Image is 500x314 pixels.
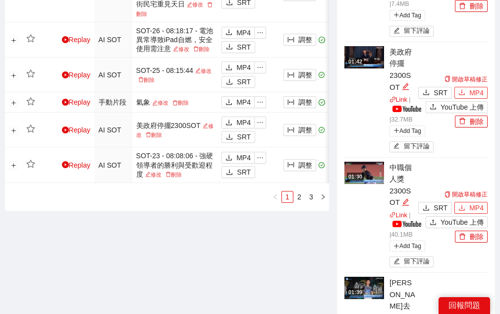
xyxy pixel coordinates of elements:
span: right [320,194,326,200]
button: ellipsis [254,62,266,73]
span: delete [459,2,466,10]
button: downloadSRT [418,202,452,214]
span: play-circle [62,71,69,78]
button: downloadSRT [222,131,255,143]
span: download [225,64,232,72]
div: AI SOT [99,125,128,135]
span: SRT [237,167,251,178]
button: column-width調整 [283,124,316,136]
span: download [226,133,233,141]
li: 3 [305,191,317,203]
a: 修改 [185,1,205,7]
button: edit留下評論 [389,26,434,37]
button: downloadSRT [222,76,255,88]
span: copy [444,191,450,197]
span: plus [393,243,399,249]
span: ellipsis [255,29,266,36]
span: check-circle [319,99,325,106]
span: column-width [287,71,294,79]
div: 01:39 [347,288,364,297]
span: ellipsis [255,99,266,106]
span: edit [402,198,409,206]
div: 氣象 [136,98,214,107]
button: column-width調整 [283,159,316,171]
a: 修改 [143,172,164,178]
span: ellipsis [255,64,266,71]
div: AI SOT [99,160,128,171]
button: 展開行 [9,36,17,44]
li: 上一頁 [270,191,281,203]
a: 修改 [136,123,214,138]
a: 3 [306,191,317,202]
button: delete刪除 [455,116,488,127]
span: ellipsis [255,154,266,161]
a: Replay [62,126,91,134]
span: delete [138,77,144,82]
button: 展開行 [9,99,17,107]
a: Replay [62,161,91,169]
span: link [389,212,396,218]
div: 美政府停擺2300SOT [136,121,214,139]
button: downloadMP4 [222,152,255,164]
span: star [26,160,35,169]
p: | | 40.1 MB [389,211,416,240]
span: edit [152,100,158,106]
button: downloadMP4 [454,87,488,99]
div: SOT-26 - 08:18:17 - 電池異常導致iPad自燃，安全使用需注意 [136,26,214,54]
span: upload [430,219,437,227]
span: edit [393,143,400,150]
span: download [225,154,232,162]
span: star [26,34,35,43]
a: Replay [62,36,91,44]
button: ellipsis [254,96,266,108]
div: AI SOT [99,69,128,80]
span: download [423,89,430,97]
img: yt_logo_rgb_light.a676ea31.png [392,221,421,227]
span: delete [207,2,213,7]
span: MP4 [236,97,251,108]
button: downloadMP4 [222,117,255,128]
span: copy [444,76,450,82]
span: play-circle [62,126,69,133]
span: download [225,99,232,107]
span: edit [402,83,409,90]
button: uploadYouTube 上傳 [426,216,488,228]
span: column-width [287,36,294,44]
a: linkLink [389,212,407,219]
span: download [458,89,465,97]
span: download [226,169,233,177]
button: downloadMP4 [222,62,255,73]
span: edit [187,2,192,7]
span: SRT [434,87,447,98]
button: ellipsis [254,27,266,39]
span: delete [459,233,466,241]
span: delete [193,46,199,52]
span: download [226,78,233,86]
span: Add Tag [389,10,425,21]
span: edit [195,68,201,73]
button: column-width調整 [283,96,316,108]
li: 2 [293,191,305,203]
button: downloadMP4 [222,96,255,108]
button: column-width調整 [283,69,316,81]
span: SRT [434,202,447,213]
span: SRT [237,76,251,87]
span: link [389,96,396,103]
button: downloadSRT [418,87,452,99]
span: SRT [237,131,251,142]
span: column-width [287,126,294,134]
a: 刪除 [170,100,191,106]
div: 美政府停擺2300SOT [389,46,416,93]
span: delete [166,172,171,177]
button: delete刪除 [455,231,488,243]
span: download [458,204,465,212]
span: check-circle [319,37,325,43]
span: MP4 [236,117,251,128]
span: play-circle [62,99,69,106]
a: 刪除 [136,1,213,16]
button: 展開行 [9,126,17,134]
a: 1 [282,191,293,202]
div: 回報問題 [439,297,490,314]
button: ellipsis [254,152,266,164]
span: download [225,29,232,37]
